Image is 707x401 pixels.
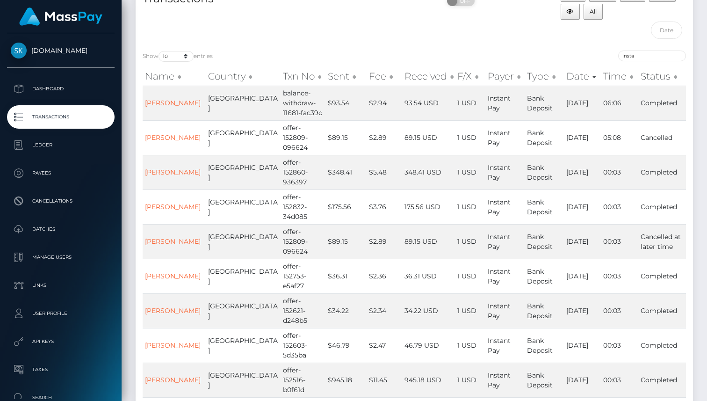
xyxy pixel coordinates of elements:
span: Instant Pay [488,371,511,389]
td: 1 USD [455,224,485,259]
td: 1 USD [455,86,485,120]
a: [PERSON_NAME] [145,237,201,246]
td: Completed [638,190,686,224]
span: Instant Pay [488,233,511,251]
td: [GEOGRAPHIC_DATA] [206,328,281,363]
td: $175.56 [325,190,367,224]
td: offer-152753-e5af27 [281,259,325,293]
td: 175.56 USD [402,190,455,224]
td: [GEOGRAPHIC_DATA] [206,224,281,259]
span: All [590,8,597,15]
td: Bank Deposit [525,293,564,328]
a: Cancellations [7,190,115,213]
a: [PERSON_NAME] [145,306,201,315]
a: Taxes [7,358,115,381]
td: $2.94 [367,86,402,120]
td: $3.76 [367,190,402,224]
td: Completed [638,259,686,293]
td: [GEOGRAPHIC_DATA] [206,120,281,155]
label: Show entries [143,51,213,62]
a: Links [7,274,115,297]
a: Payees [7,161,115,185]
td: 1 USD [455,328,485,363]
td: [GEOGRAPHIC_DATA] [206,86,281,120]
p: Ledger [11,138,111,152]
td: Bank Deposit [525,224,564,259]
td: [GEOGRAPHIC_DATA] [206,155,281,190]
td: 34.22 USD [402,293,455,328]
td: Completed [638,155,686,190]
td: $2.47 [367,328,402,363]
td: 06:06 [601,86,638,120]
a: [PERSON_NAME] [145,376,201,384]
td: Bank Deposit [525,259,564,293]
td: $348.41 [325,155,367,190]
td: $34.22 [325,293,367,328]
th: Name: activate to sort column ascending [143,67,206,86]
td: [GEOGRAPHIC_DATA] [206,190,281,224]
td: [DATE] [564,293,601,328]
th: Received: activate to sort column ascending [402,67,455,86]
td: 46.79 USD [402,328,455,363]
td: Completed [638,293,686,328]
td: 1 USD [455,293,485,328]
td: offer-152516-b0f61d [281,363,325,397]
td: Bank Deposit [525,86,564,120]
td: $2.89 [367,224,402,259]
td: [DATE] [564,363,601,397]
td: 00:03 [601,328,638,363]
td: 348.41 USD [402,155,455,190]
td: [GEOGRAPHIC_DATA] [206,293,281,328]
span: Instant Pay [488,129,511,147]
th: Txn No: activate to sort column ascending [281,67,325,86]
td: Bank Deposit [525,190,564,224]
th: Status: activate to sort column ascending [638,67,686,86]
td: 1 USD [455,363,485,397]
td: 00:03 [601,259,638,293]
td: 00:03 [601,155,638,190]
span: Instant Pay [488,94,511,112]
td: [DATE] [564,155,601,190]
td: $11.45 [367,363,402,397]
td: Cancelled at later time [638,224,686,259]
td: $945.18 [325,363,367,397]
td: 945.18 USD [402,363,455,397]
a: API Keys [7,330,115,353]
img: MassPay Logo [19,7,102,26]
a: [PERSON_NAME] [145,99,201,107]
td: Cancelled [638,120,686,155]
td: 00:03 [601,224,638,259]
td: [DATE] [564,328,601,363]
p: User Profile [11,306,111,321]
td: $46.79 [325,328,367,363]
td: $2.34 [367,293,402,328]
td: offer-152809-096624 [281,120,325,155]
td: offer-152860-936397 [281,155,325,190]
p: Batches [11,222,111,236]
td: [DATE] [564,259,601,293]
p: Payees [11,166,111,180]
span: [DOMAIN_NAME] [7,46,115,55]
td: $93.54 [325,86,367,120]
span: Instant Pay [488,267,511,285]
td: Completed [638,86,686,120]
td: [DATE] [564,120,601,155]
input: Search transactions [618,51,686,61]
td: Bank Deposit [525,155,564,190]
p: Taxes [11,363,111,377]
p: API Keys [11,335,111,349]
td: 05:08 [601,120,638,155]
td: $89.15 [325,224,367,259]
td: $36.31 [325,259,367,293]
td: 89.15 USD [402,120,455,155]
a: [PERSON_NAME] [145,272,201,280]
a: Transactions [7,105,115,129]
a: [PERSON_NAME] [145,133,201,142]
th: Type: activate to sort column ascending [525,67,564,86]
a: Manage Users [7,246,115,269]
td: [GEOGRAPHIC_DATA] [206,259,281,293]
a: Dashboard [7,77,115,101]
button: Column visibility [561,4,580,20]
a: User Profile [7,302,115,325]
th: Fee: activate to sort column ascending [367,67,402,86]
